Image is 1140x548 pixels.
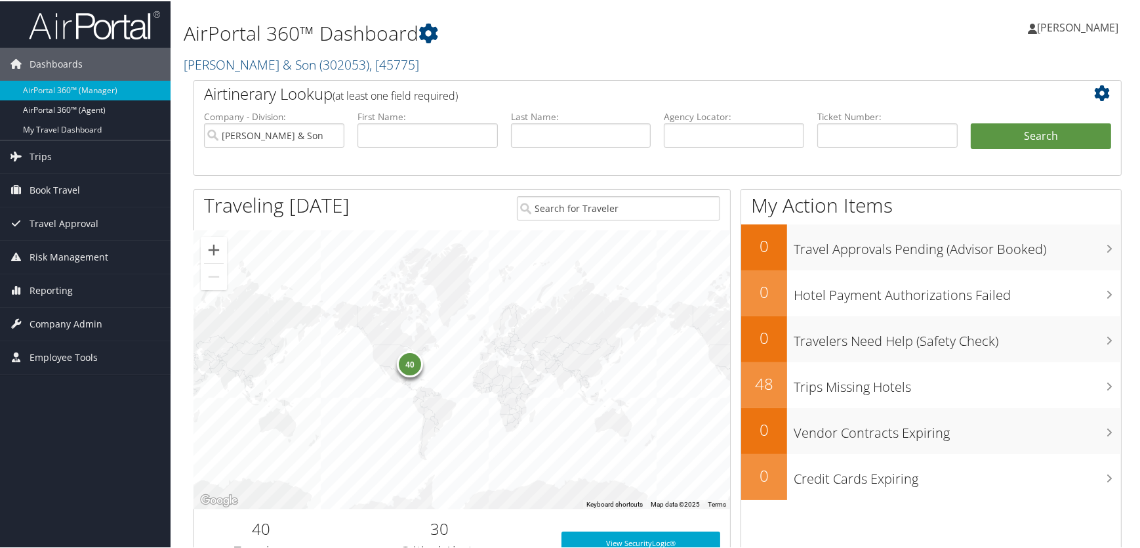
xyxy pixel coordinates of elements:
h1: My Action Items [741,190,1121,218]
span: , [ 45775 ] [369,54,419,72]
span: Travel Approval [30,206,98,239]
span: Reporting [30,273,73,306]
input: Search for Traveler [517,195,720,219]
h2: 0 [741,234,787,256]
h3: Travel Approvals Pending (Advisor Booked) [794,232,1121,257]
a: [PERSON_NAME] & Son [184,54,419,72]
img: Google [197,491,241,508]
h3: Travelers Need Help (Safety Check) [794,324,1121,349]
h3: Credit Cards Expiring [794,462,1121,487]
h2: 0 [741,417,787,440]
a: [PERSON_NAME] [1028,7,1131,46]
span: Dashboards [30,47,83,79]
h2: 0 [741,280,787,302]
button: Zoom out [201,263,227,289]
label: Ticket Number: [817,109,958,122]
label: Last Name: [511,109,651,122]
span: [PERSON_NAME] [1037,19,1118,33]
label: Company - Division: [204,109,344,122]
a: Open this area in Google Maps (opens a new window) [197,491,241,508]
a: 48Trips Missing Hotels [741,361,1121,407]
span: Trips [30,139,52,172]
h1: AirPortal 360™ Dashboard [184,18,815,46]
a: 0Credit Cards Expiring [741,453,1121,499]
span: Company Admin [30,306,102,339]
label: First Name: [357,109,498,122]
a: 0Vendor Contracts Expiring [741,407,1121,453]
a: 0Travel Approvals Pending (Advisor Booked) [741,223,1121,269]
span: Risk Management [30,240,108,272]
span: ( 302053 ) [319,54,369,72]
span: (at least one field required) [333,87,458,102]
h2: Airtinerary Lookup [204,81,1034,104]
a: Terms (opens in new tab) [708,499,726,507]
button: Zoom in [201,236,227,262]
div: 40 [397,350,423,376]
span: Book Travel [30,173,80,205]
button: Search [971,122,1111,148]
button: Keyboard shortcuts [586,499,643,508]
span: Map data ©2025 [651,499,700,507]
span: Employee Tools [30,340,98,373]
h1: Traveling [DATE] [204,190,350,218]
h3: Vendor Contracts Expiring [794,416,1121,441]
a: 0Hotel Payment Authorizations Failed [741,269,1121,315]
h2: 0 [741,326,787,348]
h3: Hotel Payment Authorizations Failed [794,278,1121,303]
h2: 40 [204,516,318,539]
label: Agency Locator: [664,109,804,122]
img: airportal-logo.png [29,9,160,39]
a: 0Travelers Need Help (Safety Check) [741,315,1121,361]
h2: 48 [741,371,787,394]
h2: 30 [338,516,541,539]
h2: 0 [741,463,787,486]
h3: Trips Missing Hotels [794,370,1121,395]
